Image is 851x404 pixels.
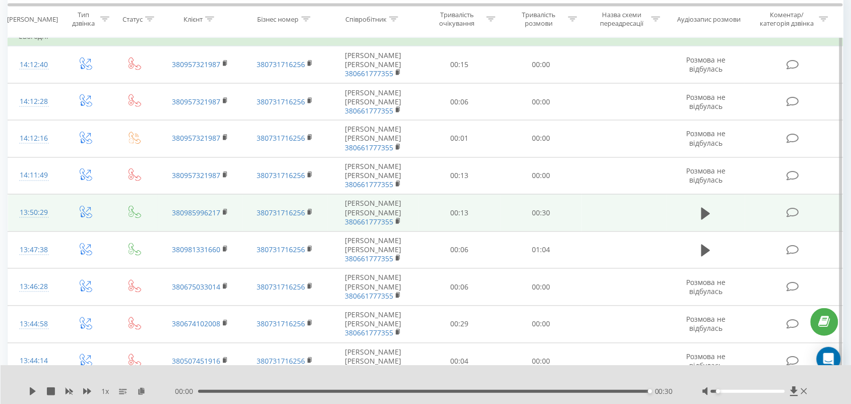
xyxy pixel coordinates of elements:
[419,232,501,269] td: 00:06
[419,46,501,84] td: 00:15
[686,92,725,111] span: Розмова не відбулась
[430,11,484,28] div: Тривалість очікування
[345,106,393,116] a: 380661777355
[18,92,50,111] div: 14:12:28
[257,357,305,366] a: 380731716256
[345,217,393,227] a: 380661777355
[328,195,419,232] td: [PERSON_NAME] [PERSON_NAME]
[172,245,220,255] a: 380981331660
[419,306,501,343] td: 00:29
[257,97,305,106] a: 380731716256
[501,83,582,121] td: 00:00
[172,97,220,106] a: 380957321987
[18,55,50,75] div: 14:12:40
[501,232,582,269] td: 01:04
[512,11,566,28] div: Тривалість розмови
[172,319,220,329] a: 380674102008
[419,83,501,121] td: 00:06
[817,347,841,371] div: Open Intercom Messenger
[686,278,725,297] span: Розмова не відбулась
[345,69,393,78] a: 380661777355
[345,292,393,301] a: 380661777355
[345,15,387,23] div: Співробітник
[257,208,305,218] a: 380731716256
[18,166,50,186] div: 14:11:49
[18,241,50,260] div: 13:47:38
[686,352,725,371] span: Розмова не відбулась
[18,352,50,371] div: 13:44:14
[18,129,50,149] div: 14:12:16
[686,55,725,74] span: Розмова не відбулась
[328,157,419,195] td: [PERSON_NAME] [PERSON_NAME]
[172,282,220,292] a: 380675033014
[419,343,501,380] td: 00:04
[328,269,419,306] td: [PERSON_NAME] [PERSON_NAME]
[345,143,393,153] a: 380661777355
[419,269,501,306] td: 00:06
[655,386,673,396] span: 00:30
[595,11,649,28] div: Назва схеми переадресації
[345,328,393,338] a: 380661777355
[678,15,741,23] div: Аудіозапис розмови
[175,386,198,396] span: 00:00
[345,254,393,264] a: 380661777355
[501,121,582,158] td: 00:00
[257,60,305,69] a: 380731716256
[184,15,203,23] div: Клієнт
[686,129,725,148] span: Розмова не відбулась
[257,171,305,181] a: 380731716256
[419,157,501,195] td: 00:13
[758,11,817,28] div: Коментар/категорія дзвінка
[501,157,582,195] td: 00:00
[172,134,220,143] a: 380957321987
[328,232,419,269] td: [PERSON_NAME] [PERSON_NAME]
[501,46,582,84] td: 00:00
[686,166,725,185] span: Розмова не відбулась
[172,60,220,69] a: 380957321987
[328,306,419,343] td: [PERSON_NAME] [PERSON_NAME]
[258,15,299,23] div: Бізнес номер
[257,245,305,255] a: 380731716256
[501,343,582,380] td: 00:00
[345,180,393,190] a: 380661777355
[501,306,582,343] td: 00:00
[328,343,419,380] td: [PERSON_NAME] [PERSON_NAME]
[18,315,50,334] div: 13:44:58
[419,121,501,158] td: 00:01
[257,319,305,329] a: 380731716256
[328,121,419,158] td: [PERSON_NAME] [PERSON_NAME]
[18,203,50,223] div: 13:50:29
[501,195,582,232] td: 00:30
[172,208,220,218] a: 380985996217
[419,195,501,232] td: 00:13
[172,171,220,181] a: 380957321987
[716,389,720,393] div: Accessibility label
[123,15,143,23] div: Статус
[7,15,58,23] div: [PERSON_NAME]
[686,315,725,333] span: Розмова не відбулась
[328,83,419,121] td: [PERSON_NAME] [PERSON_NAME]
[69,11,98,28] div: Тип дзвінка
[257,282,305,292] a: 380731716256
[648,389,652,393] div: Accessibility label
[101,386,109,396] span: 1 x
[501,269,582,306] td: 00:00
[328,46,419,84] td: [PERSON_NAME] [PERSON_NAME]
[172,357,220,366] a: 380507451916
[18,277,50,297] div: 13:46:28
[257,134,305,143] a: 380731716256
